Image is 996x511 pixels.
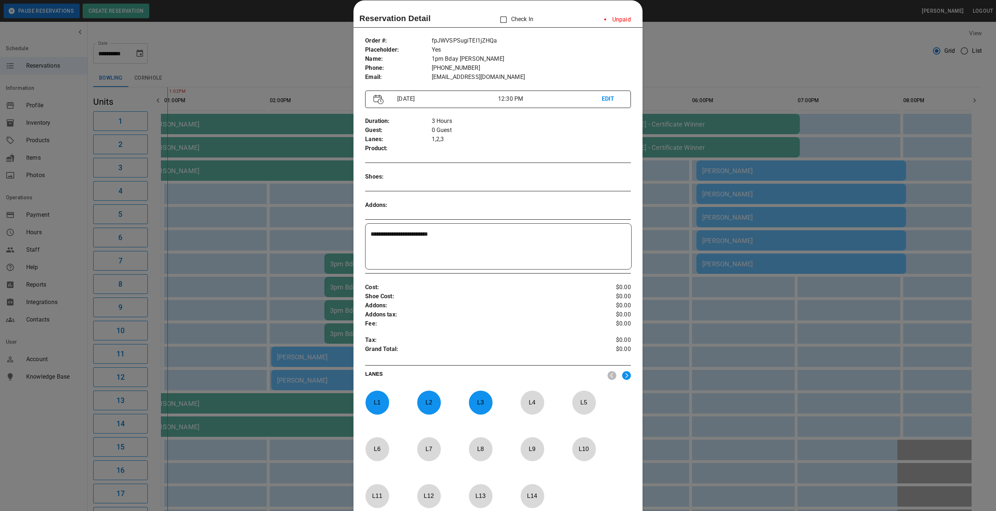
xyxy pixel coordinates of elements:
p: LANES [365,370,601,380]
p: EDIT [602,95,622,104]
p: $0.00 [586,310,631,319]
p: L 1 [365,394,389,411]
img: nav_left.svg [608,371,616,380]
p: 1,2,3 [432,135,631,144]
p: Addons tax : [365,310,586,319]
p: 1pm Bday [PERSON_NAME] [432,55,631,64]
p: Fee : [365,319,586,328]
p: L 12 [417,487,441,504]
p: [DATE] [394,95,498,103]
p: Reservation Detail [359,12,431,24]
p: L 3 [469,394,493,411]
p: Tax : [365,336,586,345]
p: Guest : [365,126,431,135]
p: Addons : [365,201,431,210]
p: Shoes : [365,172,431,181]
img: Vector [373,95,384,104]
p: $0.00 [586,301,631,310]
p: Phone : [365,64,431,73]
p: L 5 [572,394,596,411]
p: Order # : [365,36,431,45]
p: Email : [365,73,431,82]
p: 3 Hours [432,117,631,126]
p: Cost : [365,283,586,292]
p: $0.00 [586,319,631,328]
p: L 14 [520,487,544,504]
p: L 13 [469,487,493,504]
p: $0.00 [586,292,631,301]
p: L 8 [469,440,493,458]
p: 0 Guest [432,126,631,135]
p: Duration : [365,117,431,126]
p: Yes [432,45,631,55]
p: [PHONE_NUMBER] [432,64,631,73]
p: Product : [365,144,431,153]
p: $0.00 [586,336,631,345]
p: $0.00 [586,283,631,292]
p: Shoe Cost : [365,292,586,301]
p: $0.00 [586,345,631,356]
li: Unpaid [598,12,637,27]
p: Lanes : [365,135,431,144]
p: 12:30 PM [498,95,602,103]
p: L 11 [365,487,389,504]
p: Name : [365,55,431,64]
p: [EMAIL_ADDRESS][DOMAIN_NAME] [432,73,631,82]
p: L 10 [572,440,596,458]
p: L 4 [520,394,544,411]
p: L 7 [417,440,441,458]
p: Grand Total : [365,345,586,356]
img: right.svg [622,371,631,380]
p: Addons : [365,301,586,310]
p: L 2 [417,394,441,411]
p: L 9 [520,440,544,458]
p: L 6 [365,440,389,458]
p: fpJWVSPSugiTEI1jZHQa [432,36,631,45]
p: Check In [496,12,533,27]
p: Placeholder : [365,45,431,55]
